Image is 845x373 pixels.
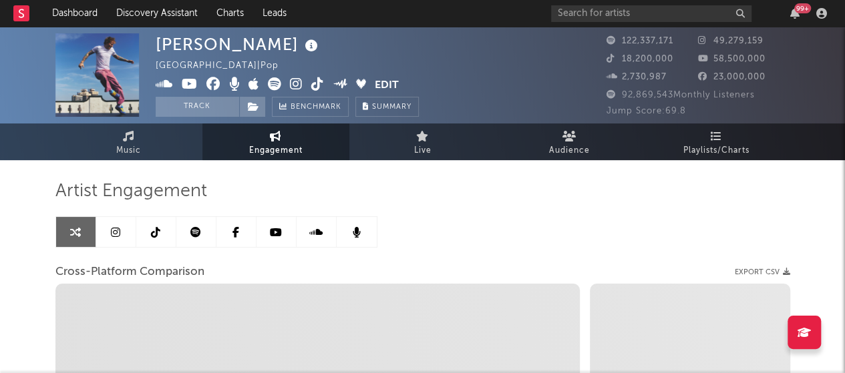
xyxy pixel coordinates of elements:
div: 99 + [794,3,811,13]
span: 58,500,000 [698,55,766,63]
a: Engagement [202,123,349,160]
span: 92,869,543 Monthly Listeners [607,91,755,99]
span: Jump Score: 69.8 [607,107,686,115]
div: [GEOGRAPHIC_DATA] | Pop [156,58,294,74]
span: 2,730,987 [607,73,667,81]
span: Artist Engagement [55,183,207,200]
a: Music [55,123,202,160]
span: Music [116,143,141,159]
span: Playlists/Charts [683,143,749,159]
span: Summary [372,103,411,111]
div: [PERSON_NAME] [156,33,321,55]
button: Edit [375,77,399,94]
span: Cross-Platform Comparison [55,264,204,280]
span: Audience [549,143,590,159]
button: 99+ [790,8,800,19]
button: Export CSV [735,268,790,276]
a: Benchmark [272,97,349,117]
span: 23,000,000 [698,73,766,81]
span: 18,200,000 [607,55,673,63]
span: 49,279,159 [698,37,764,45]
span: 122,337,171 [607,37,673,45]
span: Engagement [249,143,303,159]
a: Playlists/Charts [643,123,790,160]
button: Summary [355,97,419,117]
input: Search for artists [551,5,751,22]
span: Benchmark [291,99,341,115]
span: Live [414,143,432,159]
a: Live [349,123,496,160]
button: Track [156,97,239,117]
a: Audience [496,123,643,160]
